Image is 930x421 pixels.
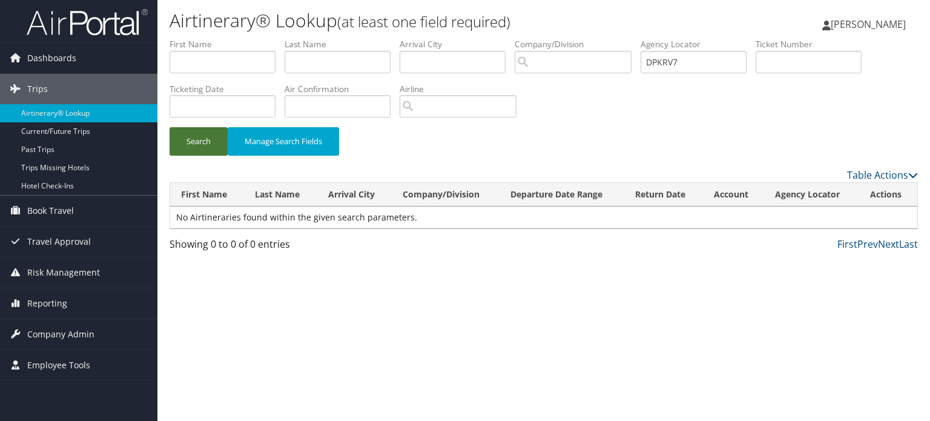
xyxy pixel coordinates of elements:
[831,18,906,31] span: [PERSON_NAME]
[400,83,526,95] label: Airline
[392,183,500,207] th: Company/Division
[170,207,917,228] td: No Airtineraries found within the given search parameters.
[837,237,857,251] a: First
[170,38,285,50] label: First Name
[285,83,400,95] label: Air Confirmation
[170,83,285,95] label: Ticketing Date
[337,12,510,31] small: (at least one field required)
[27,196,74,226] span: Book Travel
[515,38,641,50] label: Company/Division
[27,74,48,104] span: Trips
[27,43,76,73] span: Dashboards
[756,38,871,50] label: Ticket Number
[244,183,317,207] th: Last Name: activate to sort column ascending
[27,350,90,380] span: Employee Tools
[170,8,668,33] h1: Airtinerary® Lookup
[27,288,67,319] span: Reporting
[899,237,918,251] a: Last
[764,183,859,207] th: Agency Locator: activate to sort column ascending
[170,183,244,207] th: First Name: activate to sort column descending
[285,38,400,50] label: Last Name
[228,127,339,156] button: Manage Search Fields
[624,183,703,207] th: Return Date: activate to sort column ascending
[859,183,917,207] th: Actions
[641,38,756,50] label: Agency Locator
[703,183,765,207] th: Account: activate to sort column ascending
[27,8,148,36] img: airportal-logo.png
[170,127,228,156] button: Search
[27,227,91,257] span: Travel Approval
[500,183,624,207] th: Departure Date Range: activate to sort column ascending
[847,168,918,182] a: Table Actions
[170,237,343,257] div: Showing 0 to 0 of 0 entries
[878,237,899,251] a: Next
[822,6,918,42] a: [PERSON_NAME]
[317,183,392,207] th: Arrival City: activate to sort column ascending
[27,319,94,350] span: Company Admin
[27,257,100,288] span: Risk Management
[400,38,515,50] label: Arrival City
[857,237,878,251] a: Prev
